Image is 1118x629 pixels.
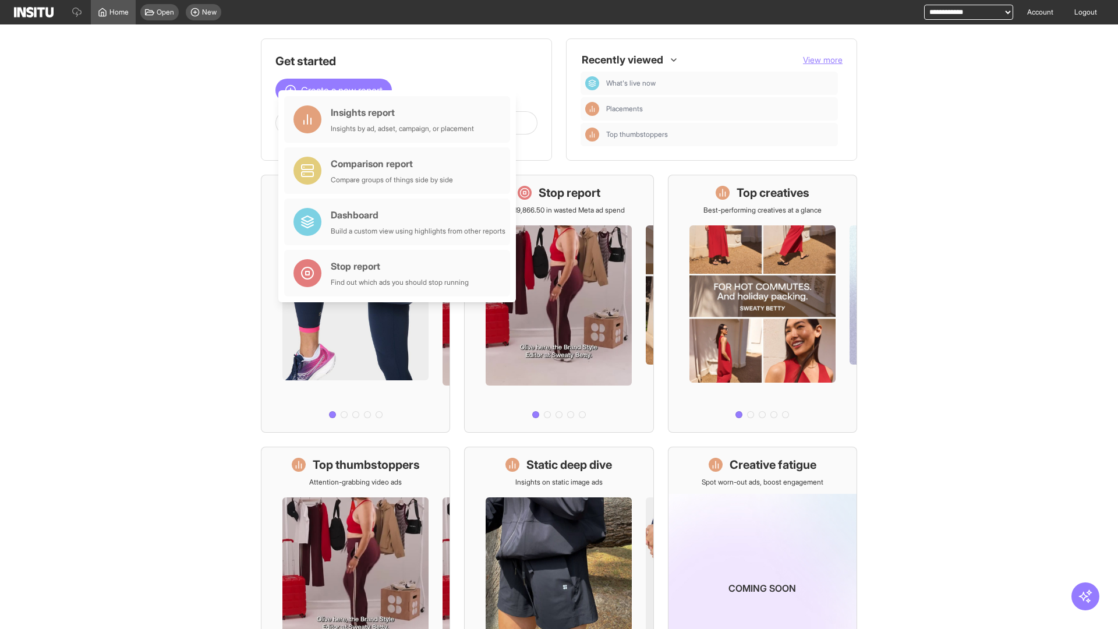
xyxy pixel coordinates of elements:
[493,206,625,215] p: Save £19,866.50 in wasted Meta ad spend
[606,79,656,88] span: What's live now
[606,130,833,139] span: Top thumbstoppers
[703,206,822,215] p: Best-performing creatives at a glance
[331,278,469,287] div: Find out which ads you should stop running
[301,83,383,97] span: Create a new report
[515,478,603,487] p: Insights on static image ads
[202,8,217,17] span: New
[606,104,833,114] span: Placements
[737,185,809,201] h1: Top creatives
[606,130,668,139] span: Top thumbstoppers
[331,175,453,185] div: Compare groups of things side by side
[331,105,474,119] div: Insights report
[803,55,843,65] span: View more
[261,175,450,433] a: What's live nowSee all active ads instantly
[331,124,474,133] div: Insights by ad, adset, campaign, or placement
[309,478,402,487] p: Attention-grabbing video ads
[464,175,653,433] a: Stop reportSave £19,866.50 in wasted Meta ad spend
[14,7,54,17] img: Logo
[585,102,599,116] div: Insights
[331,227,505,236] div: Build a custom view using highlights from other reports
[526,457,612,473] h1: Static deep dive
[668,175,857,433] a: Top creativesBest-performing creatives at a glance
[539,185,600,201] h1: Stop report
[803,54,843,66] button: View more
[157,8,174,17] span: Open
[275,79,392,102] button: Create a new report
[606,104,643,114] span: Placements
[331,208,505,222] div: Dashboard
[331,259,469,273] div: Stop report
[331,157,453,171] div: Comparison report
[585,76,599,90] div: Dashboard
[313,457,420,473] h1: Top thumbstoppers
[606,79,833,88] span: What's live now
[275,53,537,69] h1: Get started
[109,8,129,17] span: Home
[585,128,599,142] div: Insights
